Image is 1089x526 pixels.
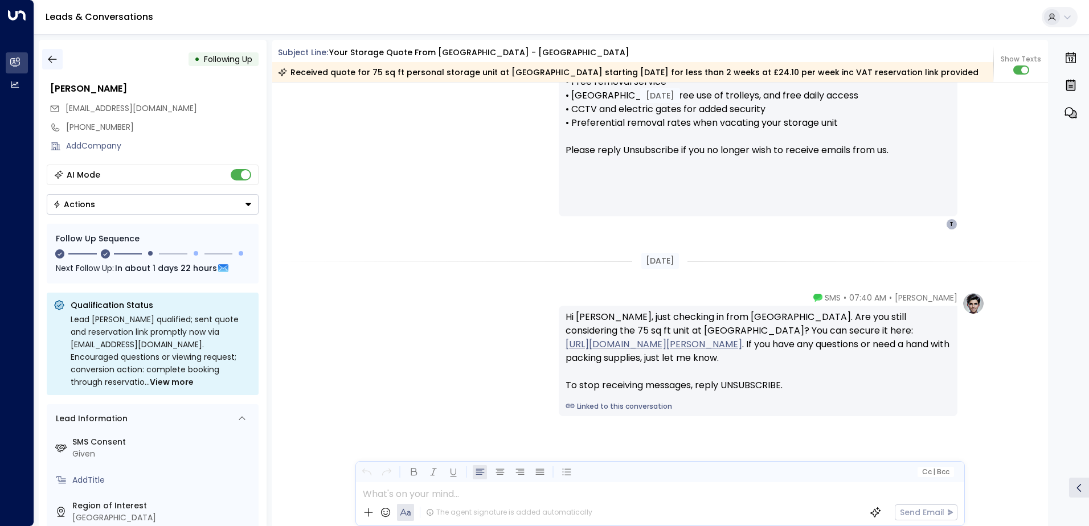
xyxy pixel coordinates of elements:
a: [URL][DOMAIN_NAME][PERSON_NAME] [566,338,742,351]
div: Given [72,448,254,460]
button: Actions [47,194,259,215]
div: [DATE] [641,253,679,269]
span: SMS [825,292,841,303]
button: Cc|Bcc [917,467,953,478]
div: Next Follow Up: [56,262,249,274]
div: AI Mode [67,169,100,180]
div: The agent signature is added automatically [426,507,592,517]
div: Actions [53,199,95,209]
label: Region of Interest [72,500,254,512]
button: Undo [359,465,374,479]
div: Follow Up Sequence [56,233,249,245]
div: AddCompany [66,140,259,152]
div: [GEOGRAPHIC_DATA] [72,512,254,524]
span: Following Up [204,54,252,65]
div: AddTitle [72,474,254,486]
span: Show Texts [1001,54,1041,64]
div: Received quote for 75 sq ft personal storage unit at [GEOGRAPHIC_DATA] starting [DATE] for less t... [278,67,979,78]
button: Redo [379,465,394,479]
label: SMS Consent [72,436,254,448]
span: [EMAIL_ADDRESS][DOMAIN_NAME] [65,102,197,114]
div: Hi [PERSON_NAME], just checking in from [GEOGRAPHIC_DATA]. Are you still considering the 75 sq ft... [566,310,951,392]
p: Qualification Status [71,299,252,311]
span: In about 1 days 22 hours [115,262,217,274]
span: Subject Line: [278,47,328,58]
div: Lead [PERSON_NAME] qualified; sent quote and reservation link promptly now via [EMAIL_ADDRESS][DO... [71,313,252,388]
a: Linked to this conversation [566,401,951,412]
span: | [933,468,935,476]
div: Your storage quote from [GEOGRAPHIC_DATA] - [GEOGRAPHIC_DATA] [329,47,629,59]
span: • [889,292,892,303]
span: Cc Bcc [922,468,949,476]
div: [PERSON_NAME] [50,82,259,96]
div: T [946,219,957,230]
div: [DATE] [640,88,680,103]
div: [PHONE_NUMBER] [66,121,259,133]
span: tahir_86@live.co.uk [65,102,197,114]
a: Leads & Conversations [46,10,153,23]
img: profile-logo.png [962,292,985,315]
div: Button group with a nested menu [47,194,259,215]
div: • [194,49,200,69]
span: [PERSON_NAME] [895,292,957,303]
span: 07:40 AM [849,292,886,303]
span: View more [150,376,194,388]
span: • [844,292,846,303]
div: Lead Information [52,413,128,425]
